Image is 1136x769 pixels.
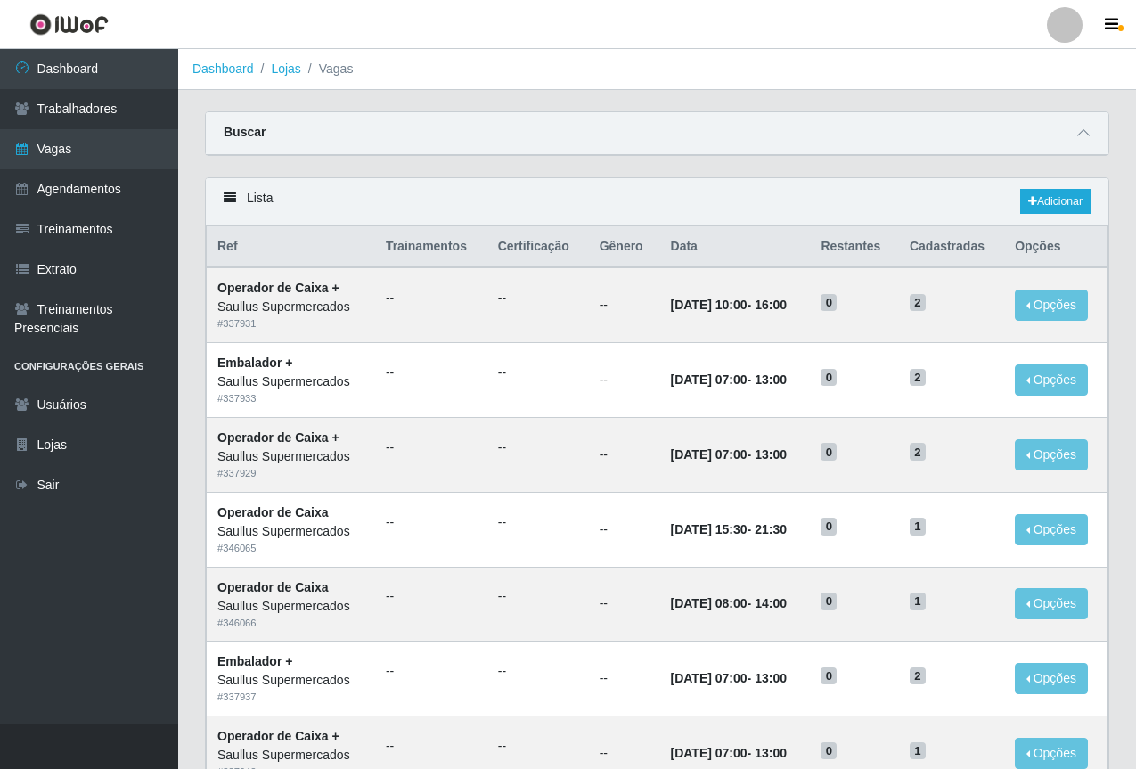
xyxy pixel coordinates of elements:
[217,316,364,331] div: # 337931
[671,596,787,610] strong: -
[217,466,364,481] div: # 337929
[671,298,787,312] strong: -
[821,294,837,312] span: 0
[386,662,477,681] ul: --
[671,447,787,462] strong: -
[192,61,254,76] a: Dashboard
[498,364,578,382] ul: --
[217,654,292,668] strong: Embalador +
[217,729,339,743] strong: Operador de Caixa +
[589,417,660,492] td: --
[217,522,364,541] div: Saullus Supermercados
[178,49,1136,90] nav: breadcrumb
[386,289,477,307] ul: --
[1015,588,1088,619] button: Opções
[206,178,1108,225] div: Lista
[217,597,364,616] div: Saullus Supermercados
[217,541,364,556] div: # 346065
[589,267,660,342] td: --
[899,226,1004,268] th: Cadastradas
[498,289,578,307] ul: --
[810,226,898,268] th: Restantes
[910,369,926,387] span: 2
[671,746,748,760] time: [DATE] 07:00
[498,513,578,532] ul: --
[487,226,589,268] th: Certificação
[498,662,578,681] ul: --
[589,226,660,268] th: Gênero
[910,667,926,685] span: 2
[755,447,787,462] time: 13:00
[910,518,926,536] span: 1
[217,391,364,406] div: # 337933
[755,596,787,610] time: 14:00
[671,671,787,685] strong: -
[755,372,787,387] time: 13:00
[589,492,660,567] td: --
[1015,663,1088,694] button: Opções
[217,746,364,765] div: Saullus Supermercados
[671,746,787,760] strong: -
[755,522,787,536] time: 21:30
[498,737,578,756] ul: --
[386,587,477,606] ul: --
[660,226,811,268] th: Data
[217,298,364,316] div: Saullus Supermercados
[821,369,837,387] span: 0
[821,593,837,610] span: 0
[1015,290,1088,321] button: Opções
[755,671,787,685] time: 13:00
[910,593,926,610] span: 1
[1004,226,1107,268] th: Opções
[375,226,487,268] th: Trainamentos
[217,580,329,594] strong: Operador de Caixa
[1020,189,1091,214] a: Adicionar
[821,443,837,461] span: 0
[589,567,660,642] td: --
[217,671,364,690] div: Saullus Supermercados
[217,281,339,295] strong: Operador de Caixa +
[755,746,787,760] time: 13:00
[589,343,660,418] td: --
[498,438,578,457] ul: --
[217,505,329,519] strong: Operador de Caixa
[821,667,837,685] span: 0
[217,690,364,705] div: # 337937
[755,298,787,312] time: 16:00
[301,60,354,78] li: Vagas
[386,364,477,382] ul: --
[671,372,748,387] time: [DATE] 07:00
[1015,439,1088,470] button: Opções
[910,742,926,760] span: 1
[671,522,787,536] strong: -
[386,513,477,532] ul: --
[217,447,364,466] div: Saullus Supermercados
[671,596,748,610] time: [DATE] 08:00
[671,372,787,387] strong: -
[1015,514,1088,545] button: Opções
[498,587,578,606] ul: --
[910,294,926,312] span: 2
[217,372,364,391] div: Saullus Supermercados
[207,226,375,268] th: Ref
[217,616,364,631] div: # 346066
[224,125,266,139] strong: Buscar
[1015,364,1088,396] button: Opções
[271,61,300,76] a: Lojas
[29,13,109,36] img: CoreUI Logo
[671,447,748,462] time: [DATE] 07:00
[821,742,837,760] span: 0
[386,737,477,756] ul: --
[671,298,748,312] time: [DATE] 10:00
[821,518,837,536] span: 0
[1015,738,1088,769] button: Opções
[589,642,660,716] td: --
[671,522,748,536] time: [DATE] 15:30
[910,443,926,461] span: 2
[217,430,339,445] strong: Operador de Caixa +
[386,438,477,457] ul: --
[217,356,292,370] strong: Embalador +
[671,671,748,685] time: [DATE] 07:00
